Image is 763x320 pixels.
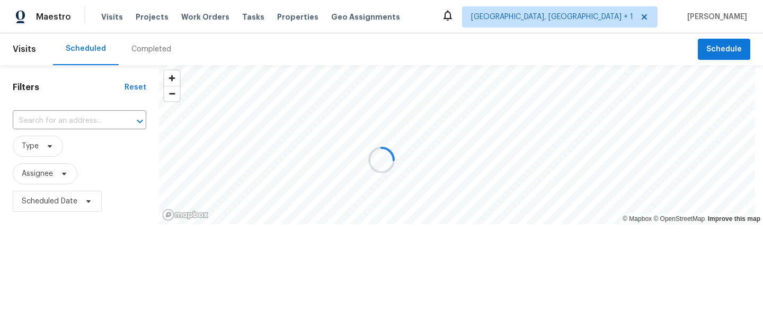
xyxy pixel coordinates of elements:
a: OpenStreetMap [653,215,705,223]
a: Mapbox [623,215,652,223]
button: Zoom out [164,86,180,101]
button: Zoom in [164,70,180,86]
a: Improve this map [708,215,760,223]
a: Mapbox homepage [162,209,209,221]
